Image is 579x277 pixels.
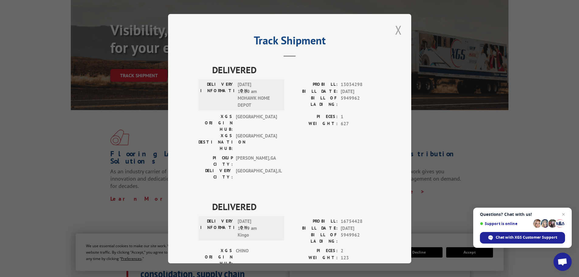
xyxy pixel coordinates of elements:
label: PROBILL: [290,81,338,88]
h2: Track Shipment [198,36,381,48]
span: CHINO [236,248,277,267]
label: DELIVERY INFORMATION: [200,81,235,109]
a: Open chat [553,253,572,271]
span: [GEOGRAPHIC_DATA] [236,113,277,133]
span: Chat with XGS Customer Support [496,235,557,240]
label: XGS ORIGIN HUB: [198,248,233,267]
span: [GEOGRAPHIC_DATA] [236,133,277,152]
label: XGS ORIGIN HUB: [198,113,233,133]
label: BILL DATE: [290,225,338,232]
span: 16754428 [341,218,381,225]
span: Chat with XGS Customer Support [480,232,565,244]
span: DELIVERED [212,200,381,213]
label: WEIGHT: [290,120,338,127]
label: WEIGHT: [290,254,338,261]
label: DELIVERY INFORMATION: [200,218,235,239]
span: 5949962 [341,95,381,108]
span: 2 [341,248,381,254]
span: 13034298 [341,81,381,88]
span: 1 [341,113,381,120]
span: [GEOGRAPHIC_DATA] , IL [236,168,277,180]
label: PIECES: [290,113,338,120]
span: [DATE] 11:20 am MOHAWK HOME DEPOT [238,81,279,109]
span: [DATE] 11:49 am Kingo [238,218,279,239]
label: BILL OF LADING: [290,95,338,108]
button: Close modal [393,22,404,38]
span: Support is online [480,221,531,226]
span: [DATE] [341,225,381,232]
label: DELIVERY CITY: [198,168,233,180]
label: PIECES: [290,248,338,254]
label: BILL OF LADING: [290,232,338,244]
span: 123 [341,254,381,261]
label: PICKUP CITY: [198,155,233,168]
span: [PERSON_NAME] , GA [236,155,277,168]
span: Questions? Chat with us! [480,212,565,217]
label: PROBILL: [290,218,338,225]
span: DELIVERED [212,63,381,77]
label: XGS DESTINATION HUB: [198,133,233,152]
label: BILL DATE: [290,88,338,95]
span: [DATE] [341,88,381,95]
span: 627 [341,120,381,127]
span: 5949962 [341,232,381,244]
